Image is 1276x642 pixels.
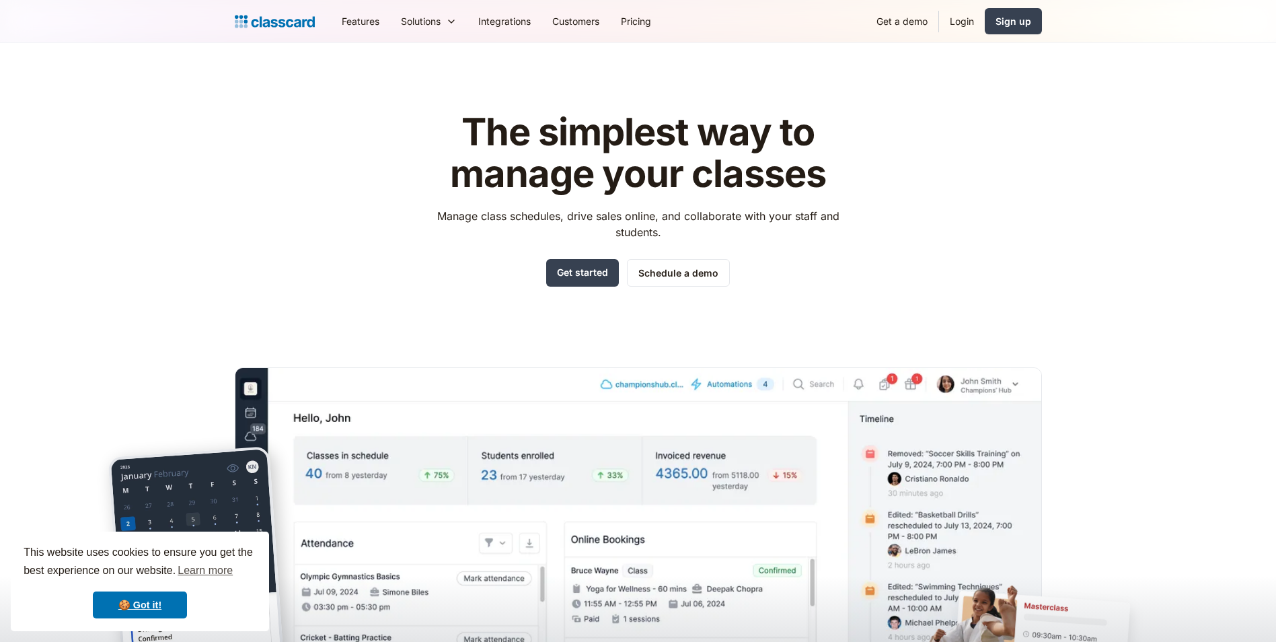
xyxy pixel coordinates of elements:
a: dismiss cookie message [93,592,187,618]
div: Sign up [996,14,1031,28]
a: Integrations [467,6,541,36]
a: home [235,12,315,31]
a: Get a demo [866,6,938,36]
span: This website uses cookies to ensure you get the best experience on our website. [24,544,256,581]
p: Manage class schedules, drive sales online, and collaborate with your staff and students. [424,208,852,240]
a: Pricing [610,6,662,36]
h1: The simplest way to manage your classes [424,112,852,194]
a: Get started [546,259,619,287]
div: cookieconsent [11,532,269,631]
a: Schedule a demo [627,259,730,287]
div: Solutions [401,14,441,28]
a: Customers [541,6,610,36]
div: Solutions [390,6,467,36]
a: Login [939,6,985,36]
a: Sign up [985,8,1042,34]
a: Features [331,6,390,36]
a: learn more about cookies [176,561,235,581]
